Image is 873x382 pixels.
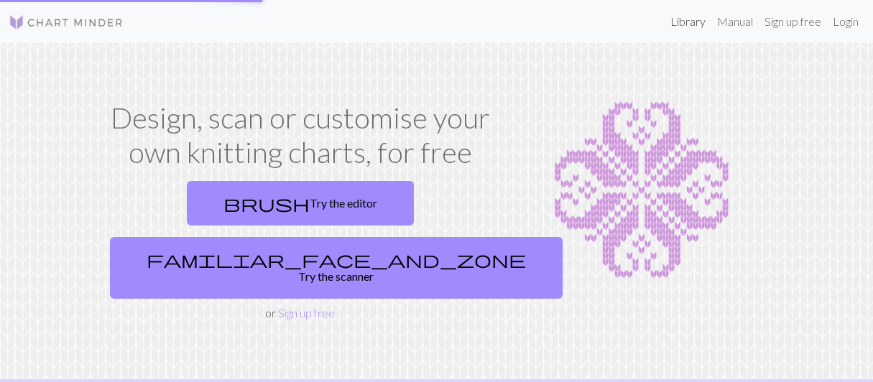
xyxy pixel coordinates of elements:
a: Try the editor [187,181,414,225]
img: Chart example [514,101,770,280]
a: Sign up free [759,7,827,36]
a: Try the scanner [110,237,563,299]
a: Login [827,7,864,36]
a: Manual [711,7,759,36]
h1: Design, scan or customise your own knitting charts, for free [104,101,496,169]
img: Logo [9,14,124,31]
div: or [104,175,496,322]
span: familiar_face_and_zone [147,249,526,269]
span: brush [223,193,310,213]
a: Sign up free [278,306,335,320]
a: Library [665,7,711,36]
